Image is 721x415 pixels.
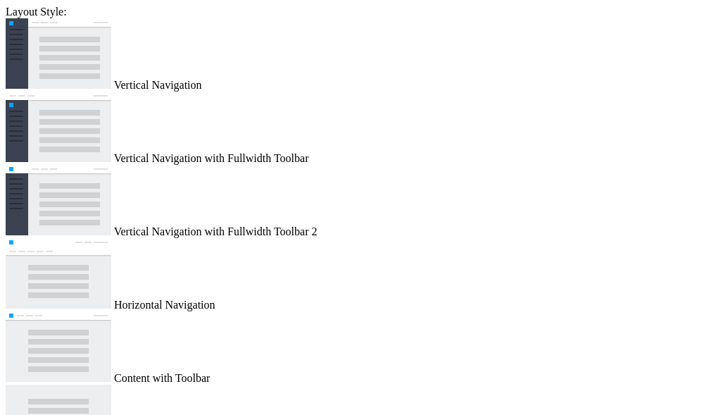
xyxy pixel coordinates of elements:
img: content-with-toolbar.jpg [6,311,111,382]
span: Vertical Navigation with Fullwidth Toolbar [114,152,309,164]
img: vertical-nav-with-full-toolbar.jpg [6,92,111,162]
div: Layout Style: [6,6,715,18]
md-radio-button: Vertical Navigation with Fullwidth Toolbar 2 [6,165,715,238]
md-radio-button: Content with Toolbar [6,311,715,385]
span: Vertical Navigation with Fullwidth Toolbar 2 [114,225,318,237]
md-radio-button: Vertical Navigation [6,18,715,92]
md-radio-button: Vertical Navigation with Fullwidth Toolbar [6,92,715,165]
span: Horizontal Navigation [114,299,215,311]
span: Vertical Navigation [114,79,202,91]
img: vertical-nav.jpg [6,18,111,89]
img: vertical-nav-with-full-toolbar-2.jpg [6,165,111,235]
span: Content with Toolbar [114,372,210,384]
img: horizontal-nav.jpg [6,238,111,309]
md-radio-button: Horizontal Navigation [6,238,715,311]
